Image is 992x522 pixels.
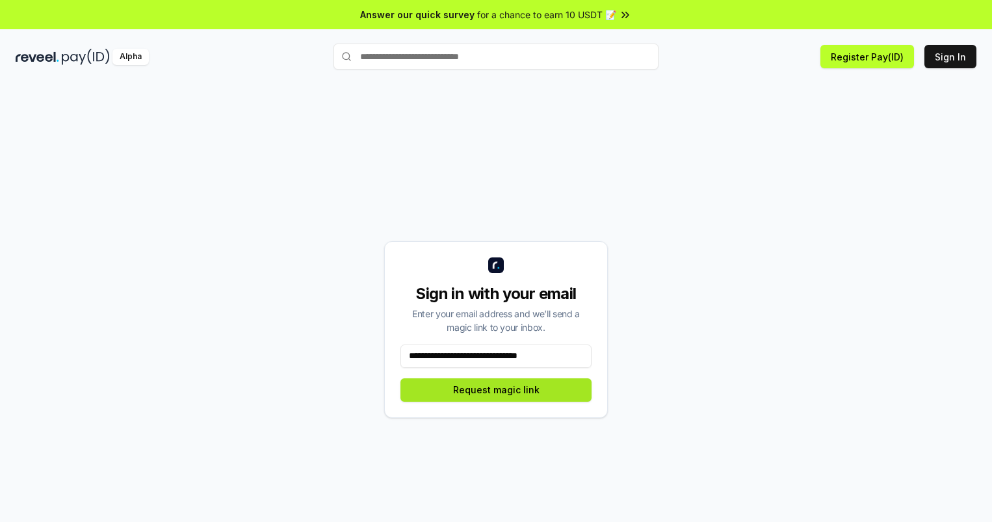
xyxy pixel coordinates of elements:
button: Register Pay(ID) [820,45,914,68]
button: Request magic link [400,378,592,402]
span: Answer our quick survey [360,8,475,21]
img: reveel_dark [16,49,59,65]
img: logo_small [488,257,504,273]
div: Enter your email address and we’ll send a magic link to your inbox. [400,307,592,334]
div: Alpha [112,49,149,65]
button: Sign In [924,45,976,68]
span: for a chance to earn 10 USDT 📝 [477,8,616,21]
div: Sign in with your email [400,283,592,304]
img: pay_id [62,49,110,65]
